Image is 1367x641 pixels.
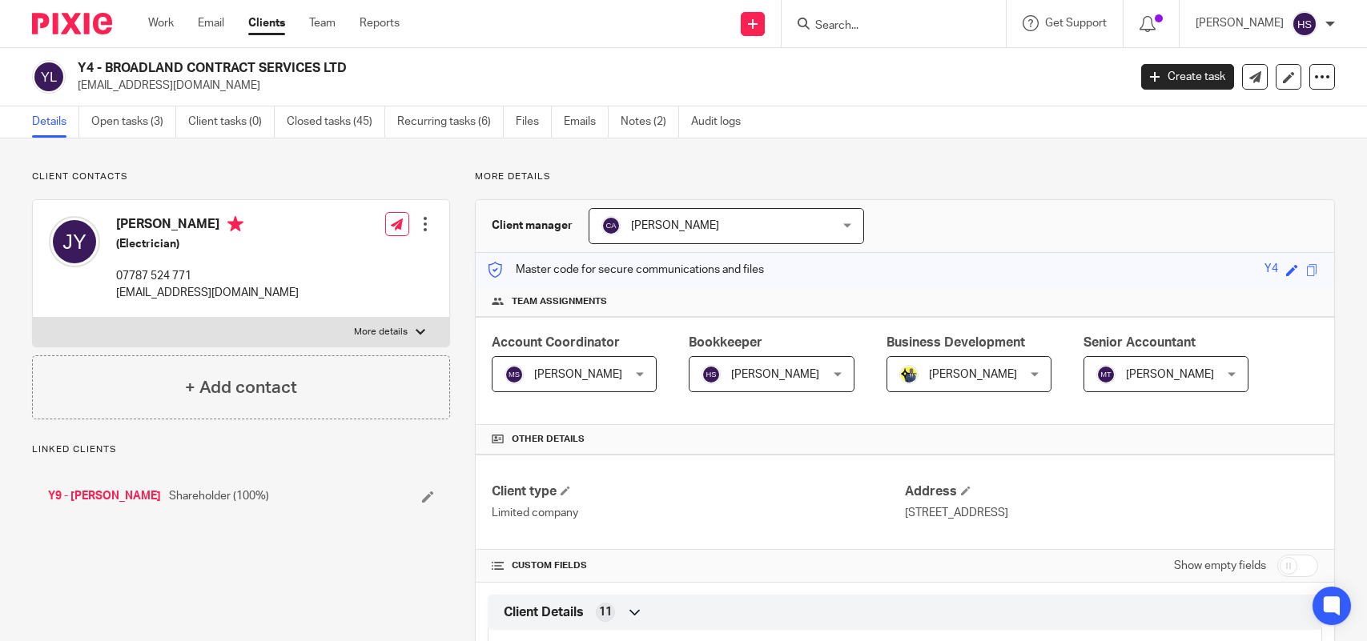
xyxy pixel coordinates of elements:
[185,375,297,400] h4: + Add contact
[488,262,764,278] p: Master code for secure communications and files
[78,78,1117,94] p: [EMAIL_ADDRESS][DOMAIN_NAME]
[564,106,609,138] a: Emails
[492,483,905,500] h4: Client type
[188,106,275,138] a: Client tasks (0)
[78,60,909,77] h2: Y4 - BROADLAND CONTRACT SERVICES LTD
[48,488,161,504] a: Y9 - [PERSON_NAME]
[492,505,905,521] p: Limited company
[534,369,622,380] span: [PERSON_NAME]
[899,365,919,384] img: Dennis-Starbridge.jpg
[1292,11,1317,37] img: svg%3E
[1196,15,1284,31] p: [PERSON_NAME]
[599,604,612,620] span: 11
[631,220,719,231] span: [PERSON_NAME]
[32,443,450,456] p: Linked clients
[248,15,285,31] a: Clients
[1126,369,1214,380] span: [PERSON_NAME]
[512,433,585,446] span: Other details
[32,106,79,138] a: Details
[621,106,679,138] a: Notes (2)
[887,336,1025,349] span: Business Development
[309,15,336,31] a: Team
[91,106,176,138] a: Open tasks (3)
[1084,336,1196,349] span: Senior Accountant
[169,488,269,504] span: Shareholder (100%)
[512,295,607,308] span: Team assignments
[905,505,1318,521] p: [STREET_ADDRESS]
[731,369,819,380] span: [PERSON_NAME]
[492,559,905,572] h4: CUSTOM FIELDS
[397,106,504,138] a: Recurring tasks (6)
[32,60,66,94] img: svg%3E
[492,218,573,234] h3: Client manager
[360,15,400,31] a: Reports
[504,604,584,621] span: Client Details
[905,483,1318,500] h4: Address
[505,365,524,384] img: svg%3E
[32,170,450,183] p: Client contacts
[702,365,721,384] img: svg%3E
[516,106,552,138] a: Files
[354,326,408,339] p: More details
[601,216,621,235] img: svg%3E
[49,216,100,267] img: svg%3E
[116,236,299,252] h5: (Electrician)
[116,285,299,301] p: [EMAIL_ADDRESS][DOMAIN_NAME]
[148,15,174,31] a: Work
[116,268,299,284] p: 07787 524 771
[287,106,385,138] a: Closed tasks (45)
[1174,558,1266,574] label: Show empty fields
[689,336,762,349] span: Bookkeeper
[492,336,620,349] span: Account Coordinator
[929,369,1017,380] span: [PERSON_NAME]
[116,216,299,236] h4: [PERSON_NAME]
[691,106,753,138] a: Audit logs
[1045,18,1107,29] span: Get Support
[227,216,243,232] i: Primary
[814,19,958,34] input: Search
[32,13,112,34] img: Pixie
[1141,64,1234,90] a: Create task
[475,170,1335,183] p: More details
[1264,261,1278,279] div: Y4
[1096,365,1116,384] img: svg%3E
[198,15,224,31] a: Email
